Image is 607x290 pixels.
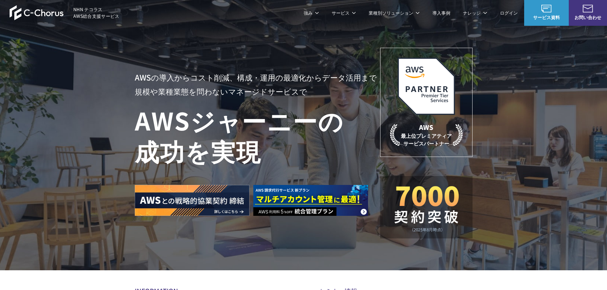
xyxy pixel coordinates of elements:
p: 業種別ソリューション [369,10,420,16]
span: NHN テコラス AWS総合支援サービス [73,6,119,19]
a: 導入事例 [432,10,450,16]
img: 契約件数 [393,186,460,232]
a: ログイン [500,10,518,16]
img: AWS請求代行サービス 統合管理プラン [253,185,368,216]
img: AWSプレミアティアサービスパートナー [398,58,455,115]
a: AWS総合支援サービス C-Chorus NHN テコラスAWS総合支援サービス [10,5,119,20]
img: AWS総合支援サービス C-Chorus サービス資料 [541,5,552,12]
p: 最上位プレミアティア サービスパートナー [390,123,463,147]
img: お問い合わせ [583,5,593,12]
em: AWS [419,123,433,132]
h1: AWS ジャーニーの 成功を実現 [135,105,380,166]
span: お問い合わせ [569,14,607,21]
img: AWSとの戦略的協業契約 締結 [135,185,249,216]
p: サービス [332,10,356,16]
span: サービス資料 [524,14,569,21]
p: ナレッジ [463,10,487,16]
p: AWSの導入からコスト削減、 構成・運用の最適化からデータ活用まで 規模や業種業態を問わない マネージドサービスで [135,70,380,98]
p: 強み [304,10,319,16]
